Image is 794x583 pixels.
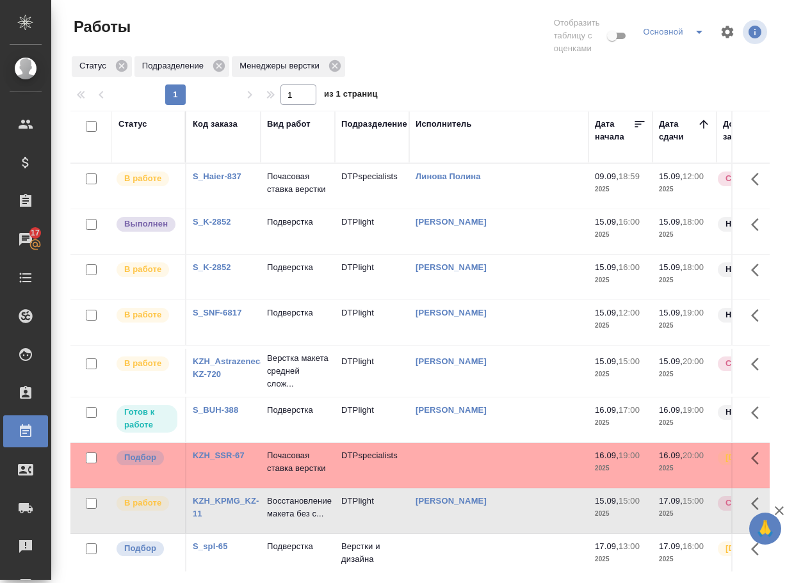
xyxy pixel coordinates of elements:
button: Здесь прячутся важные кнопки [743,443,774,474]
p: 2025 [659,553,710,566]
td: DTPlight [335,300,409,345]
a: S_K-2852 [193,262,231,272]
p: 15.09, [659,217,683,227]
a: [PERSON_NAME] [416,262,487,272]
td: DTPspecialists [335,443,409,488]
p: Подразделение [142,60,208,72]
td: DTPlight [335,255,409,299]
div: Вид работ [267,118,311,131]
p: Срочный [725,497,764,509]
div: Доп. статус заказа [723,118,790,143]
p: 16:00 [619,217,640,227]
div: Подразделение [341,118,407,131]
div: Исполнитель выполняет работу [115,355,179,372]
a: [PERSON_NAME] [416,405,487,415]
p: 15.09, [659,262,683,272]
td: DTPlight [335,488,409,533]
p: 15.09, [595,262,619,272]
p: 2025 [595,462,646,475]
button: Здесь прячутся важные кнопки [743,397,774,428]
p: Подверстка [267,540,328,553]
button: Здесь прячутся важные кнопки [743,209,774,240]
span: 🙏 [754,515,776,542]
p: 2025 [595,507,646,520]
p: 16.09, [595,451,619,460]
p: 16:00 [619,262,640,272]
p: 2025 [659,368,710,381]
p: В работе [124,263,161,276]
div: Дата сдачи [659,118,697,143]
div: Статус [118,118,147,131]
p: Срочный [725,172,764,185]
a: S_BUH-388 [193,405,238,415]
p: [DEMOGRAPHIC_DATA] [725,451,790,464]
p: 20:00 [683,451,704,460]
a: S_K-2852 [193,217,231,227]
div: Код заказа [193,118,238,131]
p: 12:00 [683,172,704,181]
p: Статус [79,60,111,72]
a: [PERSON_NAME] [416,217,487,227]
span: Посмотреть информацию [743,20,770,44]
p: Подбор [124,451,156,464]
p: 2025 [595,274,646,287]
a: [PERSON_NAME] [416,356,487,366]
button: Здесь прячутся важные кнопки [743,164,774,195]
div: Подразделение [134,56,229,77]
p: Подбор [124,542,156,555]
a: KZH_Astrazeneca-KZ-720 [193,356,268,379]
p: [DEMOGRAPHIC_DATA] [725,542,790,555]
a: Линова Полина [416,172,481,181]
p: Готов к работе [124,406,170,431]
p: 15.09, [659,356,683,366]
p: Нормальный [725,263,781,276]
p: Почасовая ставка верстки [267,449,328,475]
p: 2025 [659,319,710,332]
p: 2025 [595,228,646,241]
p: 16.09, [659,405,683,415]
a: KZH_SSR-67 [193,451,245,460]
a: S_spl-65 [193,541,228,551]
p: 15.09, [595,308,619,317]
p: 2025 [595,553,646,566]
p: 18:00 [683,262,704,272]
p: В работе [124,497,161,509]
p: В работе [124,357,161,370]
p: 18:00 [683,217,704,227]
p: 2025 [595,319,646,332]
a: [PERSON_NAME] [416,496,487,506]
div: Исполнитель завершил работу [115,216,179,233]
p: Срочный [725,357,764,370]
p: Нормальный [725,406,781,419]
button: Здесь прячутся важные кнопки [743,534,774,564]
span: Настроить таблицу [712,17,743,47]
p: Восстановление макета без с... [267,495,328,520]
p: 17.09, [659,496,683,506]
p: 18:59 [619,172,640,181]
p: Нормальный [725,308,781,321]
p: Почасовая ставка верстки [267,170,328,196]
p: 19:00 [619,451,640,460]
td: Верстки и дизайна [335,534,409,579]
p: 2025 [659,417,710,429]
p: Подверстка [267,261,328,274]
div: Исполнитель выполняет работу [115,170,179,188]
p: 2025 [659,228,710,241]
p: 2025 [659,507,710,520]
p: 20:00 [683,356,704,366]
p: 16.09, [595,405,619,415]
a: KZH_KPMG_KZ-11 [193,496,259,518]
div: Менеджеры верстки [232,56,345,77]
p: 2025 [659,183,710,196]
p: Менеджеры верстки [239,60,324,72]
p: Подверстка [267,216,328,228]
div: Исполнитель выполняет работу [115,261,179,278]
span: 17 [23,227,47,239]
p: 19:00 [683,308,704,317]
span: из 1 страниц [324,86,378,105]
p: 17.09, [659,541,683,551]
p: 15:00 [619,356,640,366]
div: Исполнитель [416,118,472,131]
p: 2025 [595,183,646,196]
div: Исполнитель выполняет работу [115,495,179,512]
